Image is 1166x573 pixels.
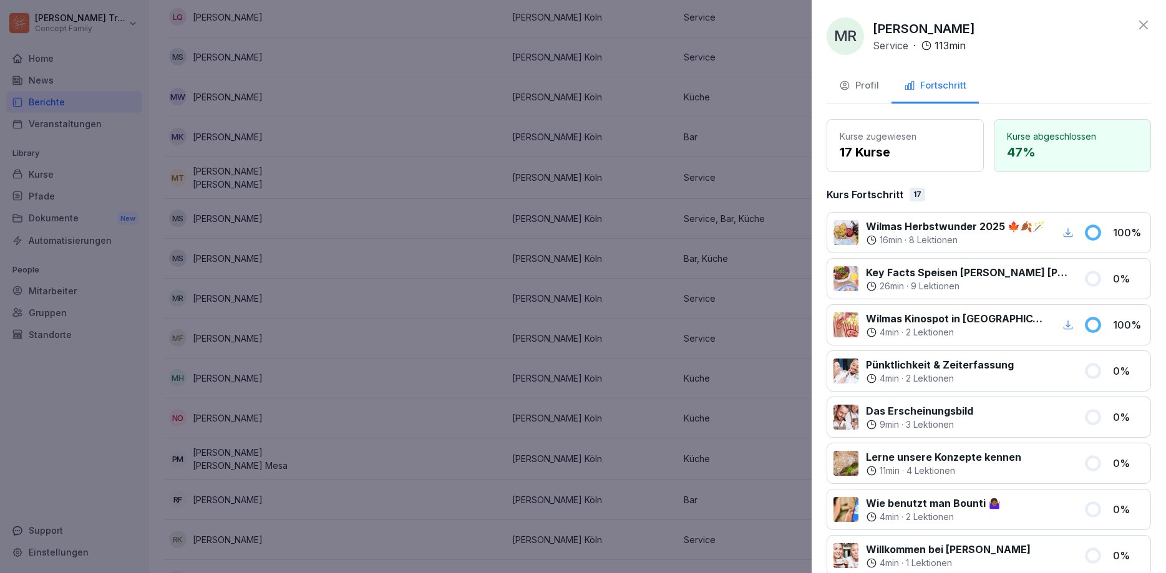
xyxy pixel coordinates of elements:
p: 9 Lektionen [911,280,960,292]
p: Das Erscheinungsbild [866,403,973,418]
p: Willkommen bei [PERSON_NAME] [866,542,1031,557]
p: 47 % [1007,143,1138,161]
p: 11 min [880,465,900,477]
p: 113 min [935,38,966,53]
p: 0 % [1113,364,1144,378]
p: 26 min [880,280,904,292]
p: 0 % [1113,502,1144,517]
p: 2 Lektionen [906,326,954,339]
p: Wie benutzt man Bounti 🤷🏾‍♀️ [866,496,1001,511]
p: 100 % [1113,225,1144,240]
p: Kurse zugewiesen [840,130,971,143]
p: 0 % [1113,548,1144,563]
p: 1 Lektionen [906,557,952,569]
div: · [866,280,1069,292]
p: 8 Lektionen [909,234,958,246]
p: Wilmas Kinospot in [GEOGRAPHIC_DATA] 🎞️🍿 [866,311,1045,326]
p: 2 Lektionen [906,372,954,385]
p: Wilmas Herbstwunder 2025 🍁🍂🪄 [866,219,1045,234]
div: Fortschritt [904,79,966,93]
p: Lerne unsere Konzepte kennen [866,450,1021,465]
div: 17 [910,188,925,201]
p: [PERSON_NAME] [873,19,975,38]
div: · [866,372,1014,385]
div: · [866,511,1001,523]
div: Profil [839,79,879,93]
p: 4 min [880,372,899,385]
p: 4 min [880,326,899,339]
p: 2 Lektionen [906,511,954,523]
p: 4 Lektionen [906,465,955,477]
p: 3 Lektionen [906,418,954,431]
p: 100 % [1113,317,1144,332]
p: 16 min [880,234,902,246]
p: 0 % [1113,410,1144,425]
div: · [873,38,966,53]
button: Fortschritt [892,70,979,104]
div: · [866,465,1021,477]
p: Service [873,38,908,53]
p: 4 min [880,511,899,523]
p: 0 % [1113,271,1144,286]
button: Profil [827,70,892,104]
div: · [866,557,1031,569]
div: · [866,234,1045,246]
p: Kurs Fortschritt [827,187,903,202]
p: 0 % [1113,456,1144,471]
p: Key Facts Speisen [PERSON_NAME] [PERSON_NAME] 🥗 [866,265,1069,280]
div: · [866,418,973,431]
p: 4 min [880,557,899,569]
p: Pünktlichkeit & Zeiterfassung [866,357,1014,372]
div: · [866,326,1045,339]
div: MR [827,17,864,55]
p: Kurse abgeschlossen [1007,130,1138,143]
p: 9 min [880,418,899,431]
p: 17 Kurse [840,143,971,161]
